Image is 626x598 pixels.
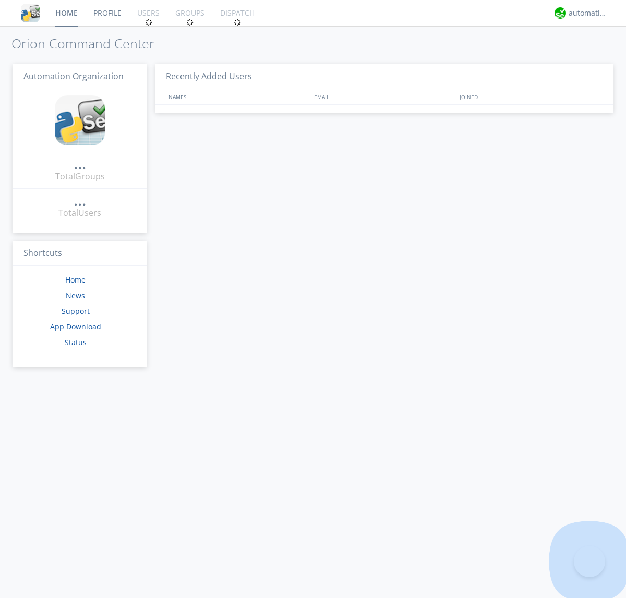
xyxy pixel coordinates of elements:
[555,7,566,19] img: d2d01cd9b4174d08988066c6d424eccd
[23,70,124,82] span: Automation Organization
[66,290,85,300] a: News
[234,19,241,26] img: spin.svg
[569,8,608,18] div: automation+atlas
[62,306,90,316] a: Support
[74,158,86,170] a: ...
[186,19,194,26] img: spin.svg
[574,546,605,577] iframe: Toggle Customer Support
[74,195,86,207] a: ...
[65,337,87,347] a: Status
[21,4,40,22] img: cddb5a64eb264b2086981ab96f4c1ba7
[311,89,457,104] div: EMAIL
[155,64,613,90] h3: Recently Added Users
[74,195,86,205] div: ...
[65,275,86,285] a: Home
[13,241,147,266] h3: Shortcuts
[457,89,603,104] div: JOINED
[50,322,101,332] a: App Download
[55,95,105,145] img: cddb5a64eb264b2086981ab96f4c1ba7
[74,158,86,169] div: ...
[166,89,309,104] div: NAMES
[145,19,152,26] img: spin.svg
[58,207,101,219] div: Total Users
[55,170,105,182] div: Total Groups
